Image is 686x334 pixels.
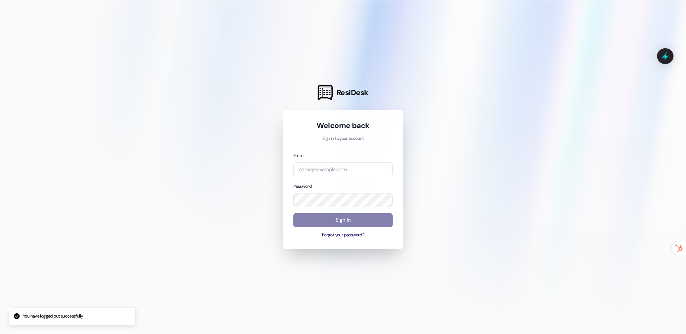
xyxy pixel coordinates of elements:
[337,88,368,98] span: ResiDesk
[318,85,333,100] img: ResiDesk Logo
[293,162,393,176] input: name@example.com
[293,213,393,227] button: Sign In
[293,232,393,239] button: Forgot your password?
[293,153,303,158] label: Email
[293,183,312,189] label: Password
[293,136,393,142] p: Sign in to your account
[293,121,393,131] h1: Welcome back
[6,305,14,312] button: Close toast
[23,313,83,320] p: You have logged out successfully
